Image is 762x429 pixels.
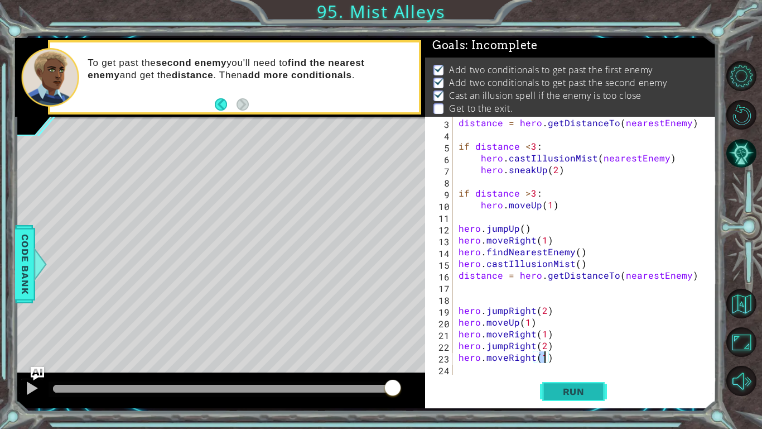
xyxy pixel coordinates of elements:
strong: find the nearest enemy [88,58,364,80]
button: Mute [726,366,756,396]
div: 20 [427,318,453,330]
div: 18 [427,294,453,306]
button: Ask AI [31,367,44,380]
div: 5 [427,142,453,154]
p: Get to the exit. [449,102,513,115]
img: Check mark for checkbox [433,89,445,98]
strong: distance [172,70,214,80]
div: 17 [427,283,453,294]
a: Back to Map [728,284,762,323]
p: To get past the you'll need to and get the . Then . [88,57,411,82]
div: 7 [427,165,453,177]
strong: second enemy [156,58,227,68]
button: Maximize Browser [726,327,756,357]
div: 10 [427,201,453,212]
span: Code Bank [16,230,34,298]
div: 8 [427,177,453,189]
div: 16 [427,271,453,283]
button: Back [215,98,237,111]
span: Run [552,386,596,397]
div: 4 [427,130,453,142]
div: 23 [427,353,453,365]
div: 11 [427,212,453,224]
div: 12 [427,224,453,236]
img: Check mark for checkbox [433,77,445,85]
p: Add two conditionals to get past the first enemy [449,64,652,76]
div: 15 [427,259,453,271]
div: 19 [427,306,453,318]
div: 6 [427,154,453,165]
img: Check mark for checkbox [433,64,445,73]
button: Shift+Enter: Run current code. [540,377,607,406]
p: Add two conditionals to get past the second enemy [449,77,667,89]
button: Level Options [726,61,756,91]
button: AI Hint [726,139,756,169]
button: Ctrl + P: Play [21,378,43,401]
div: 14 [427,247,453,259]
button: Back to Map [726,289,756,319]
strong: add more conditionals [242,70,351,80]
p: Cast an illusion spell if the enemy is too close [449,89,641,102]
div: 21 [427,330,453,341]
button: Next [237,98,249,111]
div: 3 [427,118,453,130]
div: 13 [427,236,453,247]
span: : Incomplete [465,39,537,52]
div: 22 [427,341,453,353]
div: 9 [427,189,453,201]
button: Restart Level [726,100,756,130]
span: Goals [432,39,538,53]
div: 24 [427,365,453,376]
